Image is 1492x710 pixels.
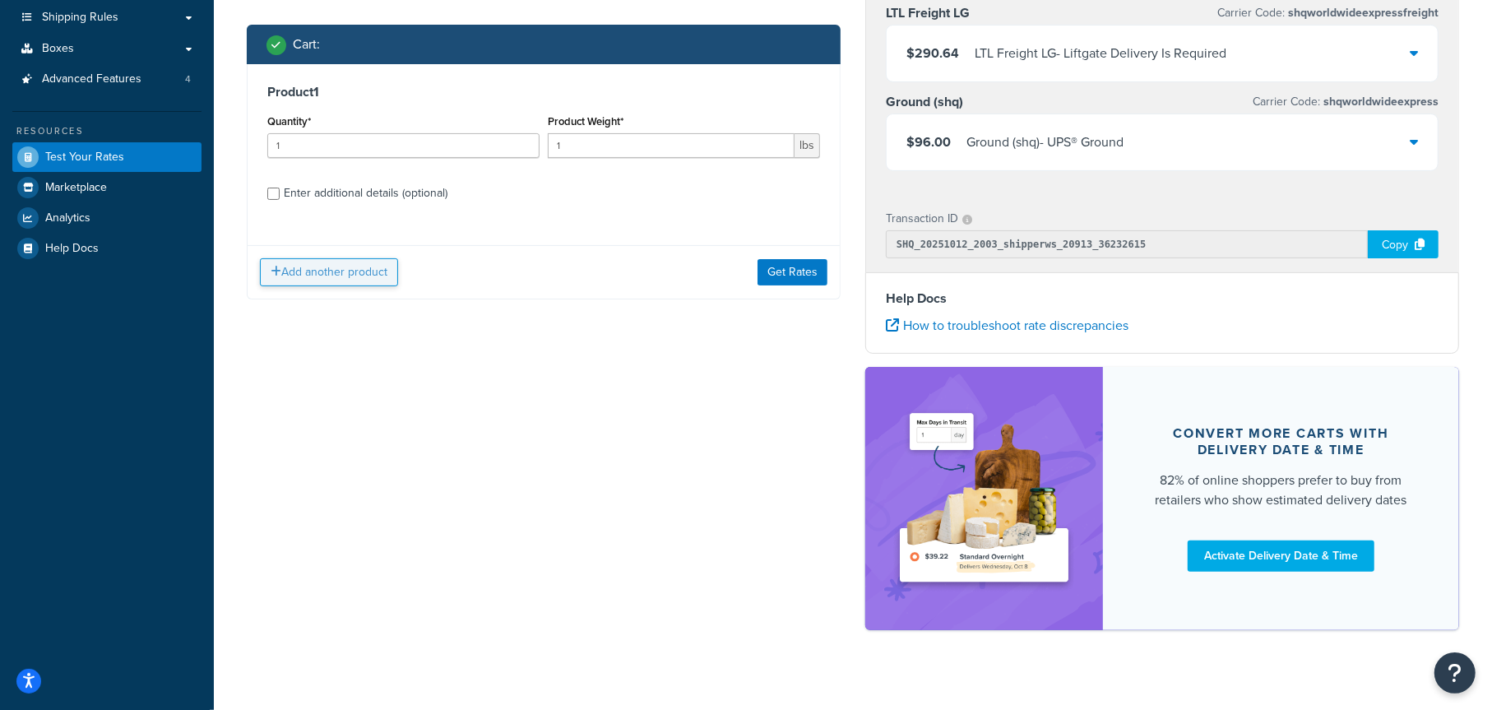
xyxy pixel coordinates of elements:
a: Shipping Rules [12,2,202,33]
span: shqworldwideexpressfreight [1285,4,1439,21]
label: Quantity* [267,115,311,128]
button: Get Rates [758,259,827,285]
span: 4 [185,72,191,86]
a: Test Your Rates [12,142,202,172]
button: Add another product [260,258,398,286]
h3: Product 1 [267,84,820,100]
a: How to troubleshoot rate discrepancies [886,316,1128,335]
h4: Help Docs [886,289,1439,309]
a: Marketplace [12,173,202,202]
div: Enter additional details (optional) [284,182,447,205]
h2: Cart : [293,37,320,52]
span: Advanced Features [42,72,141,86]
span: $96.00 [906,132,951,151]
a: Advanced Features4 [12,64,202,95]
span: lbs [795,133,820,158]
input: Enter additional details (optional) [267,188,280,200]
a: Activate Delivery Date & Time [1188,541,1374,572]
span: Analytics [45,211,90,225]
div: Ground (shq) - UPS® Ground [966,131,1124,154]
img: feature-image-ddt-36eae7f7280da8017bfb280eaccd9c446f90b1fe08728e4019434db127062ab4.png [890,392,1078,606]
h3: Ground (shq) [886,94,963,110]
a: Analytics [12,203,202,233]
span: $290.64 [906,44,959,63]
span: Test Your Rates [45,151,124,165]
div: Copy [1368,230,1439,258]
a: Help Docs [12,234,202,263]
input: 0 [267,133,540,158]
div: Convert more carts with delivery date & time [1142,425,1420,458]
a: Boxes [12,34,202,64]
h3: LTL Freight LG [886,5,970,21]
div: 82% of online shoppers prefer to buy from retailers who show estimated delivery dates [1142,471,1420,510]
button: Open Resource Center [1434,652,1476,694]
span: Boxes [42,42,74,56]
span: Help Docs [45,242,99,256]
label: Product Weight* [548,115,623,128]
div: LTL Freight LG - Liftgate Delivery Is Required [975,42,1226,65]
span: Shipping Rules [42,11,118,25]
span: shqworldwideexpress [1320,93,1439,110]
div: Resources [12,124,202,138]
p: Carrier Code: [1253,90,1439,114]
p: Carrier Code: [1217,2,1439,25]
li: Advanced Features [12,64,202,95]
p: Transaction ID [886,207,958,230]
input: 0.00 [548,133,795,158]
span: Marketplace [45,181,107,195]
